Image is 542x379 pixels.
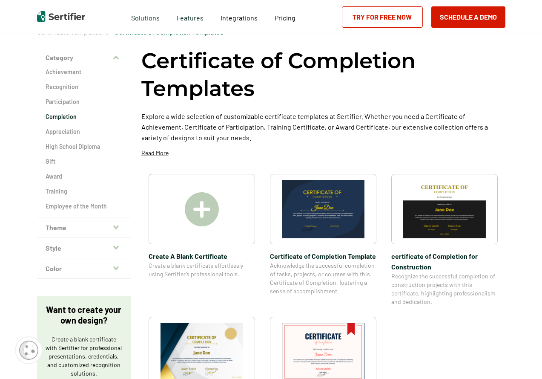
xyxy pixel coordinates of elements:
p: Create a blank certificate with Sertifier for professional presentations, credentials, and custom... [46,335,122,378]
a: Appreciation [46,127,122,136]
span: Create a blank certificate effortlessly using Sertifier’s professional tools. [149,261,255,278]
img: certificate of Completion for Construction [403,180,486,238]
iframe: Chat Widget [499,338,542,379]
a: Gift [46,157,122,166]
span: Create A Blank Certificate [149,251,255,261]
img: Cookie Popup Icon [19,341,38,360]
a: Participation [46,98,122,106]
h1: Certificate of Completion Templates [141,47,505,102]
img: Certificate of Completion Template [282,180,364,238]
button: Style [37,238,131,258]
a: Award [46,172,122,181]
p: Want to create your own design? [46,304,122,326]
p: Read More [141,149,169,157]
button: Theme [37,217,131,238]
button: Category [37,47,131,68]
a: Integrations [221,12,258,22]
a: Recognition [46,83,122,91]
p: Explore a wide selection of customizable certificate templates at Sertifier. Whether you need a C... [141,111,505,143]
a: Completion [46,113,122,121]
a: Certificate of Completion TemplateCertificate of Completion TemplateAcknowledge the successful co... [270,174,376,306]
button: Color [37,258,131,279]
a: certificate of Completion for Constructioncertificate of Completion for ConstructionRecognize the... [391,174,498,306]
a: Pricing [275,12,295,22]
div: Category [37,68,131,217]
span: Recognize the successful completion of construction projects with this certificate, highlighting ... [391,272,498,306]
span: Solutions [131,12,160,22]
span: Acknowledge the successful completion of tasks, projects, or courses with this Certificate of Com... [270,261,376,295]
a: Training [46,187,122,196]
a: High School Diploma [46,142,122,151]
button: Schedule a Demo [431,6,505,28]
a: Employee of the Month [46,202,122,211]
img: Sertifier | Digital Credentialing Platform [37,11,85,22]
a: Try for Free Now [342,6,423,28]
a: Achievement [46,68,122,76]
img: Create A Blank Certificate [185,192,219,226]
span: Pricing [275,14,295,22]
span: Features [177,12,204,22]
span: certificate of Completion for Construction [391,251,498,272]
span: Certificate of Completion Template [270,251,376,261]
span: Integrations [221,14,258,22]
